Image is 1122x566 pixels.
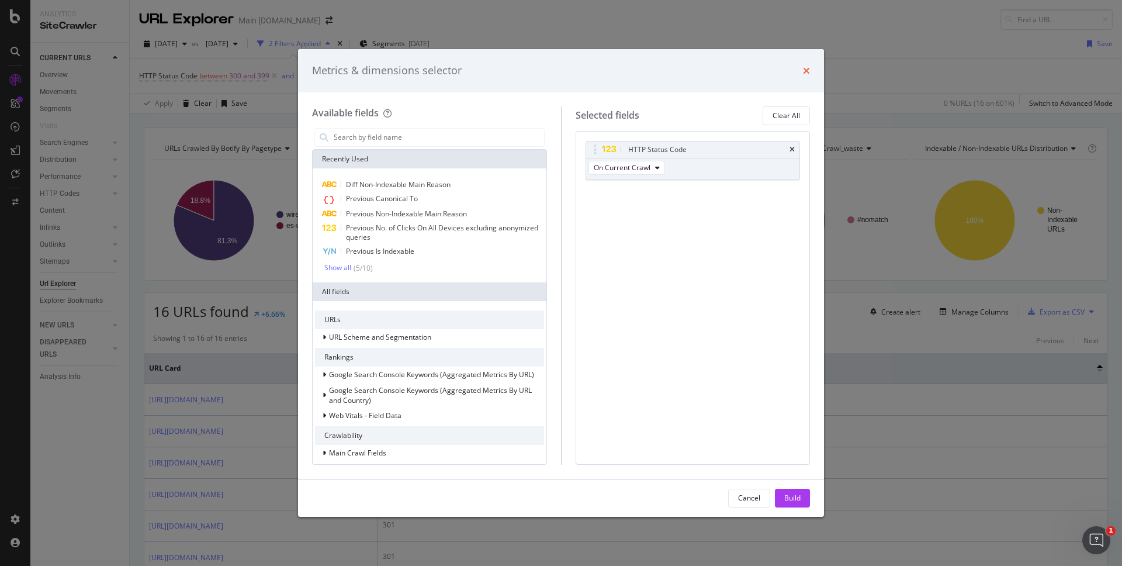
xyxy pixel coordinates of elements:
[784,493,801,503] div: Build
[312,63,462,78] div: Metrics & dimensions selector
[346,194,418,203] span: Previous Canonical To
[576,109,639,122] div: Selected fields
[346,246,414,256] span: Previous Is Indexable
[329,370,534,379] span: Google Search Console Keywords (Aggregated Metrics By URL)
[628,144,687,156] div: HTTP Status Code
[329,332,431,342] span: URL Scheme and Segmentation
[333,129,544,146] input: Search by field name
[313,150,546,168] div: Recently Used
[728,489,770,508] button: Cancel
[298,49,824,517] div: modal
[312,106,379,119] div: Available fields
[789,146,795,153] div: times
[763,106,810,125] button: Clear All
[329,410,401,420] span: Web Vitals - Field Data
[594,163,650,172] span: On Current Crawl
[773,111,800,120] div: Clear All
[588,161,665,175] button: On Current Crawl
[351,263,373,273] div: ( 5 / 10 )
[1106,526,1116,536] span: 1
[315,310,544,329] div: URLs
[346,209,467,219] span: Previous Non-Indexable Main Reason
[586,141,801,180] div: HTTP Status CodetimesOn Current Crawl
[315,426,544,445] div: Crawlability
[315,348,544,367] div: Rankings
[329,448,386,458] span: Main Crawl Fields
[346,223,538,242] span: Previous No. of Clicks On All Devices excluding anonymized queries
[803,63,810,78] div: times
[738,493,760,503] div: Cancel
[1082,526,1110,554] iframe: Intercom live chat
[329,385,532,405] span: Google Search Console Keywords (Aggregated Metrics By URL and Country)
[313,282,546,301] div: All fields
[775,489,810,508] button: Build
[346,180,451,189] span: Diff Non-Indexable Main Reason
[324,264,351,272] div: Show all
